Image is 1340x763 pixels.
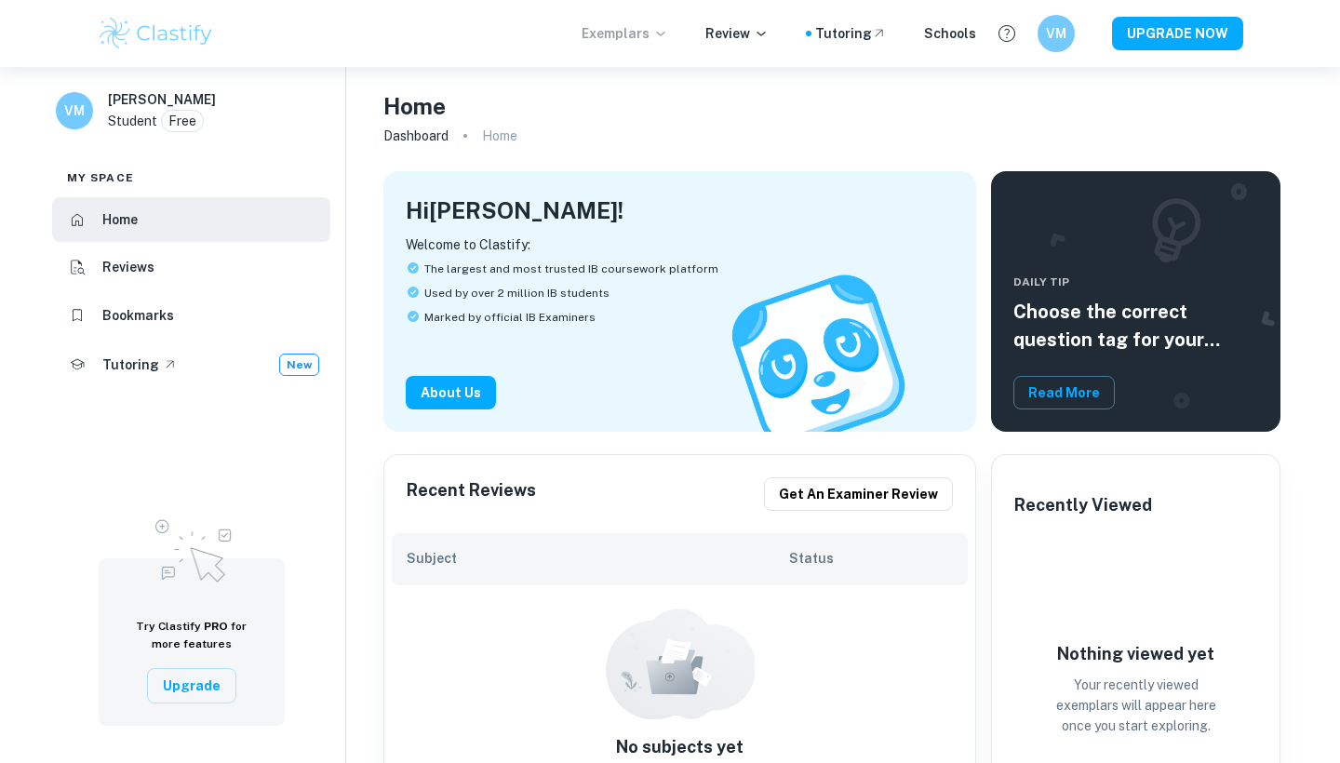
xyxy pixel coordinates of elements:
span: The largest and most trusted IB coursework platform [424,261,718,277]
p: Home [482,126,517,146]
h5: Choose the correct question tag for your coursework [1013,298,1258,354]
a: Reviews [52,246,330,290]
span: My space [67,169,134,186]
button: UPGRADE NOW [1112,17,1243,50]
a: Schools [924,23,976,44]
a: Tutoring [815,23,887,44]
button: Get an examiner review [764,477,953,511]
h4: Home [383,89,446,123]
p: Exemplars [582,23,668,44]
span: Daily Tip [1013,274,1258,290]
h6: Status [789,548,953,569]
h6: Nothing viewed yet [1043,641,1229,667]
h6: Bookmarks [102,305,174,326]
a: Dashboard [383,123,449,149]
h6: Tutoring [102,355,159,375]
p: Welcome to Clastify: [406,234,954,255]
h6: No subjects yet [392,734,968,760]
a: Home [52,197,330,242]
h6: Subject [407,548,789,569]
a: TutoringNew [52,341,330,388]
button: About Us [406,376,496,409]
button: Help and Feedback [991,18,1023,49]
h6: VM [1046,23,1067,44]
h6: [PERSON_NAME] [108,89,216,110]
h6: Home [102,209,138,230]
p: Review [705,23,769,44]
button: Upgrade [147,668,236,703]
h6: Try Clastify for more features [121,618,262,653]
h6: Recent Reviews [407,477,536,511]
span: New [280,356,318,373]
h6: Reviews [102,257,154,277]
img: Clastify logo [97,15,215,52]
button: Read More [1013,376,1115,409]
a: Bookmarks [52,293,330,338]
p: Your recently viewed exemplars will appear here once you start exploring. [1043,675,1229,736]
p: Student [108,111,157,131]
p: Free [168,111,196,131]
img: Upgrade to Pro [145,508,238,588]
h6: Recently Viewed [1014,492,1152,518]
h4: Hi [PERSON_NAME] ! [406,194,623,227]
h6: VM [64,100,86,121]
span: PRO [204,620,228,633]
span: Used by over 2 million IB students [424,285,610,301]
span: Marked by official IB Examiners [424,309,596,326]
button: VM [1038,15,1075,52]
